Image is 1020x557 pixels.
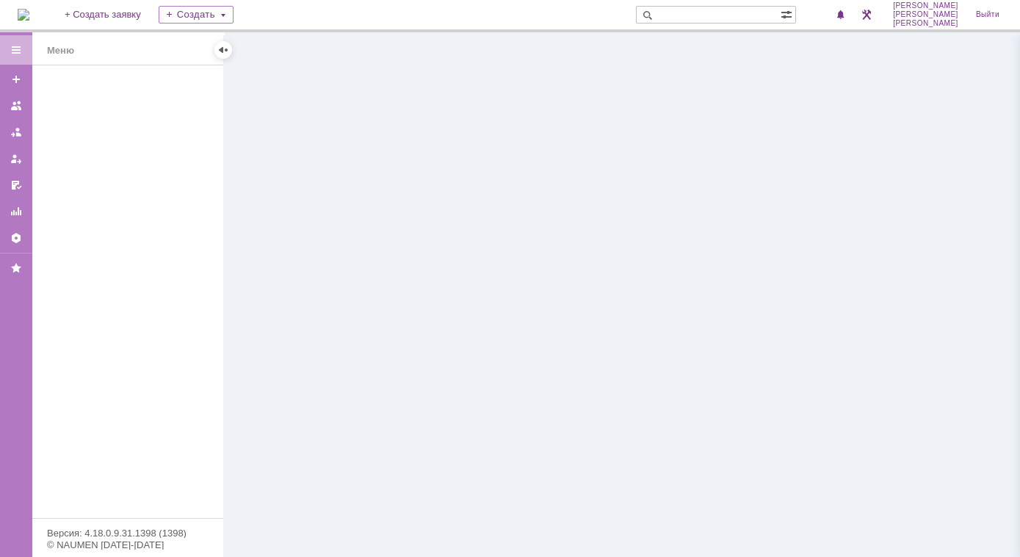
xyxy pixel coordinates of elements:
a: Перейти в интерфейс администратора [858,6,875,24]
img: logo [18,9,29,21]
span: [PERSON_NAME] [893,1,958,10]
div: Создать [159,6,234,24]
span: Расширенный поиск [781,7,795,21]
span: [PERSON_NAME] [893,19,958,28]
div: Версия: 4.18.0.9.31.1398 (1398) [47,528,209,538]
div: Скрыть меню [214,41,232,59]
div: © NAUMEN [DATE]-[DATE] [47,540,209,550]
div: Меню [47,42,74,60]
span: [PERSON_NAME] [893,10,958,19]
a: Перейти на домашнюю страницу [18,9,29,21]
